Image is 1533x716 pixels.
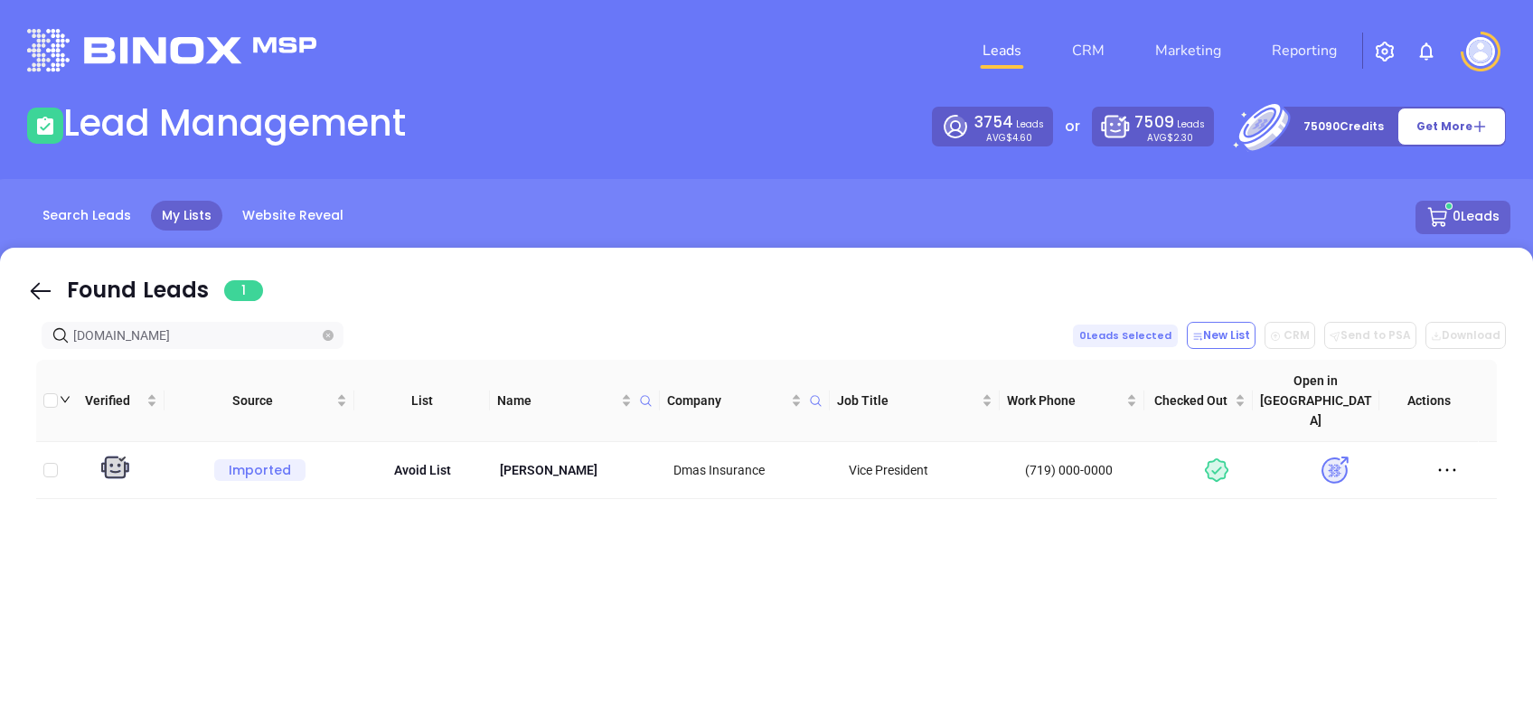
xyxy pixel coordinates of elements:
span: Job Title [837,391,978,410]
h1: Lead Management [63,101,406,145]
a: Search Leads [32,201,142,231]
p: or [1065,116,1080,137]
th: Verified [65,360,165,442]
img: iconSetting [1374,41,1396,62]
button: close-circle [323,330,334,341]
span: Name [497,391,617,410]
div: Found Leads [67,274,263,306]
a: Reporting [1265,33,1344,69]
p: Avoid List [362,460,483,480]
button: New List [1187,322,1256,349]
span: Checked Out [1152,391,1231,410]
th: Company [660,360,830,442]
span: Company [667,391,787,410]
img: logo [27,29,316,71]
th: Source [165,360,354,442]
img: user [1466,37,1495,66]
button: Send to PSA [1324,322,1416,349]
span: Source [172,391,333,410]
span: 3754 [974,111,1013,133]
span: Vice President [849,463,928,477]
p: [PERSON_NAME] [497,460,659,480]
a: Leads [975,33,1029,69]
th: Name [490,360,660,442]
button: Get More [1397,108,1506,146]
span: $4.60 [1006,131,1032,145]
th: Checked Out [1144,360,1253,442]
span: 7509 [1134,111,1173,133]
th: List [354,360,490,442]
a: Marketing [1148,33,1228,69]
button: CRM [1265,322,1315,349]
img: psa [1319,455,1350,486]
span: Imported [214,459,306,481]
span: 1 [224,280,263,301]
span: (719) 000-0000 [1025,463,1113,477]
span: Dmas Insurance [673,463,765,477]
p: AVG [1147,134,1193,142]
span: Work Phone [1007,391,1123,410]
img: iconNotification [1415,41,1437,62]
button: Download [1425,322,1506,349]
th: Open in [GEOGRAPHIC_DATA] [1253,360,1379,442]
img: machine verify [98,453,133,487]
p: 75090 Credits [1303,118,1384,136]
span: down [60,394,71,405]
span: Verified [72,391,143,410]
th: Actions [1379,360,1479,442]
span: 0 Leads Selected [1073,325,1178,347]
button: 0Leads [1415,201,1510,234]
a: My Lists [151,201,222,231]
p: AVG [986,134,1032,142]
th: Work Phone [1000,360,1144,442]
p: Leads [974,111,1044,134]
p: Leads [1134,111,1204,134]
a: Website Reveal [231,201,354,231]
span: $2.30 [1167,131,1193,145]
th: Job Title [830,360,1000,442]
input: Search… [73,325,319,345]
a: CRM [1065,33,1112,69]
